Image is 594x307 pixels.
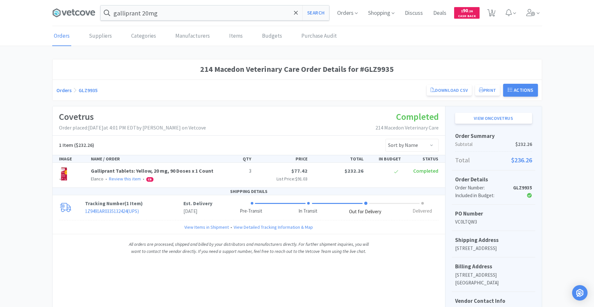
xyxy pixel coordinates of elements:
span: 1 Item [59,142,73,148]
div: IN BUDGET [366,155,404,162]
a: Download CSV [427,85,472,96]
p: [DATE] [183,207,212,215]
div: Order Number: [455,184,506,192]
h5: Billing Address [455,262,532,271]
span: $232.26 [515,140,532,148]
span: • [104,176,108,182]
h5: Order Details [455,175,532,184]
a: Orders [52,26,71,46]
p: VC0LTQW3 [455,218,532,226]
a: Galliprant Tablets: Yellow, 20 mg, 90 Doses x 1 Count [91,168,213,174]
i: All orders are processed, shipped and billed by your distributors and manufacturers directly. For... [129,241,369,254]
div: Included in Budget: [455,192,506,199]
h5: PO Number [455,209,532,218]
div: Pre-Transit [240,207,262,215]
a: Deals [431,10,449,16]
h5: Vendor Contact Info [455,297,532,305]
p: Total [455,155,532,165]
span: Elanco [91,176,103,182]
span: • [142,176,145,182]
a: 1 [485,11,498,17]
span: $77.42 [291,168,307,174]
a: GLZ9935 [79,87,98,93]
a: $90.26Cash Back [454,4,480,22]
span: $ [461,9,463,13]
a: View Detailed Tracking Information & Map [234,224,313,231]
p: Tracking Number ( ) [85,200,183,207]
a: Items [228,26,244,46]
span: $91.03 [295,176,307,182]
div: IMAGE [56,155,89,162]
span: Completed [413,168,438,174]
button: Print [475,85,500,96]
div: Delivered [413,207,432,215]
h1: 214 Macedon Veterinary Care Order Details for #GLZ9935 [56,63,538,75]
p: 214 Macedon Veterinary Care [375,124,439,132]
a: View Items in Shipment [184,224,229,231]
p: [STREET_ADDRESS] [455,245,532,252]
p: [GEOGRAPHIC_DATA] [455,279,532,287]
h5: ($232.26) [59,141,94,149]
span: • [229,224,234,231]
a: Categories [130,26,158,46]
span: $232.26 [345,168,364,174]
input: Search by item, sku, manufacturer, ingredient, size... [101,5,329,20]
div: NAME / ORDER [88,155,217,162]
p: Subtotal [455,140,532,148]
span: 1 Item [126,200,141,206]
button: Actions [503,84,538,97]
span: CB [147,177,153,181]
span: 90 [461,7,473,14]
a: Discuss [402,10,425,16]
a: Review this item [109,176,141,182]
div: Open Intercom Messenger [572,285,588,301]
p: Est. Delivery [183,200,212,207]
strong: GLZ9935 [513,185,532,191]
a: Suppliers [87,26,113,46]
p: 3 [219,167,251,175]
a: Manufacturers [174,26,211,46]
div: TOTAL [310,155,366,162]
a: Purchase Audit [300,26,338,46]
div: PRICE [254,155,310,162]
h1: Covetrus [59,110,206,124]
p: [STREET_ADDRESS] [455,271,532,279]
a: 1Z9491AR0335132424(UPS) [85,208,139,214]
div: In Transit [298,207,317,215]
p: Order placed: [DATE] at 4:01 PM EDT by [PERSON_NAME] on Vetcove [59,124,206,132]
button: Search [302,5,329,20]
a: Budgets [260,26,284,46]
div: QTY [217,155,254,162]
span: Cash Back [458,14,476,19]
a: Orders [56,87,72,93]
div: STATUS [404,155,441,162]
div: Out for Delivery [349,208,381,216]
img: ff1b1b1673114999912249d66ca50de7_206484.png [59,167,68,181]
span: $236.26 [511,155,532,165]
span: Completed [396,111,439,122]
h5: Shipping Address [455,236,532,245]
h5: Order Summary [455,132,532,140]
a: View onCovetrus [455,113,532,124]
p: List Price: [257,175,307,182]
span: . 26 [468,9,473,13]
div: SHIPPING DETAILS [53,188,445,195]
